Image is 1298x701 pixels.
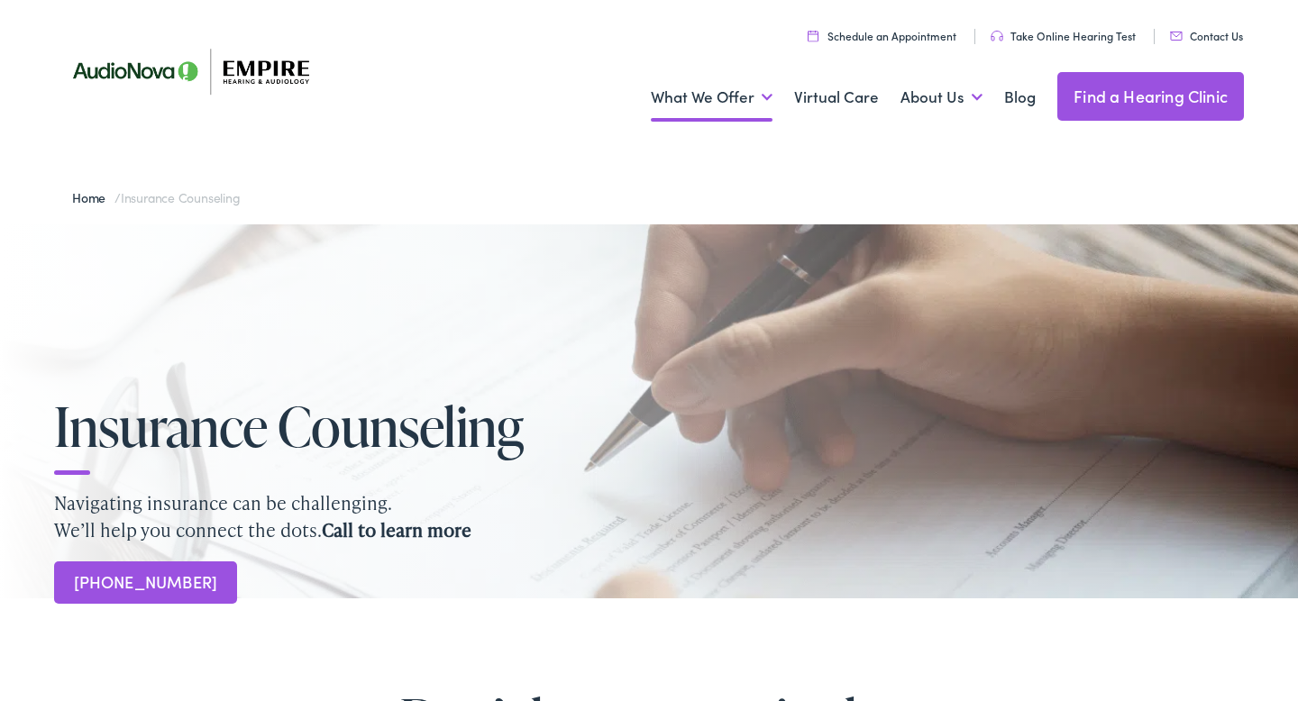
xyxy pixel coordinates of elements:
[121,188,241,206] span: Insurance Counseling
[651,64,772,131] a: What We Offer
[1170,28,1243,43] a: Contact Us
[808,30,818,41] img: utility icon
[1170,32,1183,41] img: utility icon
[54,396,559,456] h1: Insurance Counseling
[991,31,1003,41] img: utility icon
[900,64,983,131] a: About Us
[322,517,471,542] strong: Call to learn more
[72,188,241,206] span: /
[808,28,956,43] a: Schedule an Appointment
[794,64,879,131] a: Virtual Care
[991,28,1136,43] a: Take Online Hearing Test
[54,561,237,604] a: [PHONE_NUMBER]
[54,489,1244,543] p: Navigating insurance can be challenging. We’ll help you connect the dots.
[72,188,114,206] a: Home
[1057,72,1244,121] a: Find a Hearing Clinic
[1004,64,1036,131] a: Blog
